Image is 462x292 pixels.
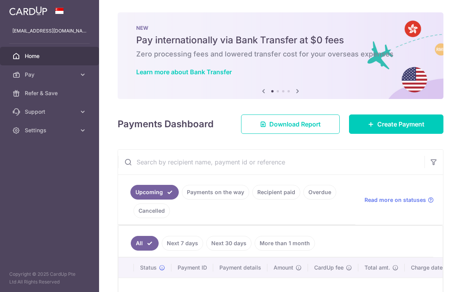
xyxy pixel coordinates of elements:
[25,52,76,60] span: Home
[182,185,249,200] a: Payments on the way
[118,117,214,131] h4: Payments Dashboard
[255,236,315,251] a: More than 1 month
[130,185,179,200] a: Upcoming
[9,6,47,15] img: CardUp
[241,114,340,134] a: Download Report
[364,196,434,204] a: Read more on statuses
[349,114,443,134] a: Create Payment
[269,120,321,129] span: Download Report
[25,89,76,97] span: Refer & Save
[252,185,300,200] a: Recipient paid
[411,264,443,272] span: Charge date
[377,120,424,129] span: Create Payment
[25,108,76,116] span: Support
[136,34,425,46] h5: Pay internationally via Bank Transfer at $0 fees
[213,258,267,278] th: Payment details
[25,126,76,134] span: Settings
[118,150,424,174] input: Search by recipient name, payment id or reference
[136,25,425,31] p: NEW
[364,264,390,272] span: Total amt.
[171,258,213,278] th: Payment ID
[314,264,344,272] span: CardUp fee
[118,12,443,99] img: Bank transfer banner
[136,50,425,59] h6: Zero processing fees and lowered transfer cost for your overseas expenses
[131,236,159,251] a: All
[140,264,157,272] span: Status
[206,236,252,251] a: Next 30 days
[25,71,76,79] span: Pay
[133,203,170,218] a: Cancelled
[136,68,232,76] a: Learn more about Bank Transfer
[12,27,87,35] p: [EMAIL_ADDRESS][DOMAIN_NAME]
[303,185,336,200] a: Overdue
[364,196,426,204] span: Read more on statuses
[274,264,293,272] span: Amount
[162,236,203,251] a: Next 7 days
